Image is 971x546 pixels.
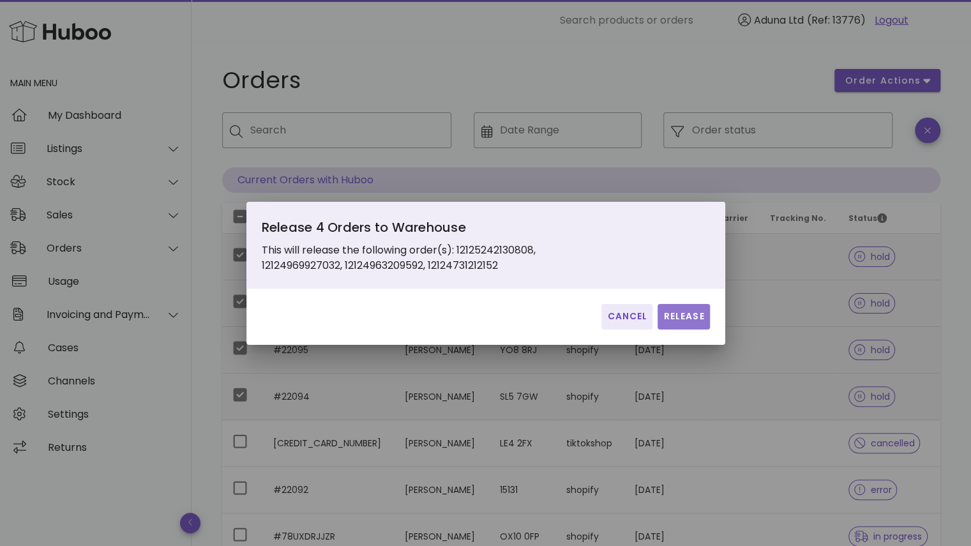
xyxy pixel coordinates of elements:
button: Cancel [601,304,652,330]
div: This will release the following order(s): 12125242130808, 12124969927032, 12124963209592, 1212473... [262,217,548,273]
button: Release [658,304,709,330]
div: Release 4 Orders to Warehouse [262,217,548,243]
span: Cancel [606,310,647,323]
span: Release [663,310,704,323]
